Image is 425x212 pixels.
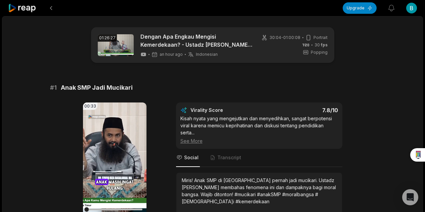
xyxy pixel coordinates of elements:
span: 30 [314,42,328,48]
div: See More [180,137,338,144]
span: Portrait [313,35,328,41]
span: an hour ago [160,52,183,57]
span: fps [321,42,328,47]
div: Open Intercom Messenger [402,189,418,205]
a: Dengan Apa Engkau Mengisi Kemerdekaan? - Ustadz [PERSON_NAME] MA [140,33,253,49]
div: Miris! Anak SMP di [GEOGRAPHIC_DATA] pernah jadi mucikari. Ustadz [PERSON_NAME] membahas fenomena... [182,177,337,205]
span: Transcript [217,154,241,161]
span: 30:04 - 01:00:08 [269,35,300,41]
button: Upgrade [343,2,377,14]
div: 7.8 /10 [266,107,338,114]
span: Anak SMP Jadi Mucikari [61,83,133,92]
span: # 1 [50,83,57,92]
span: Popping [311,49,328,55]
nav: Tabs [176,149,342,167]
div: Kisah nyata yang mengejutkan dan menyedihkan, sangat berpotensi viral karena memicu keprihatinan ... [180,115,338,144]
div: Virality Score [190,107,263,114]
span: Social [184,154,199,161]
span: Indonesian [196,52,218,57]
